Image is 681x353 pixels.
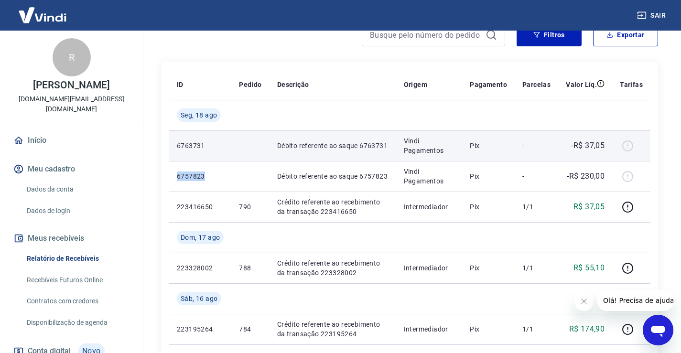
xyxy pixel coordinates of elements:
p: Valor Líq. [566,80,597,89]
p: Crédito referente ao recebimento da transação 223328002 [277,258,389,278]
button: Filtros [517,23,582,46]
p: Pagamento [470,80,507,89]
p: 1/1 [522,202,551,212]
p: 1/1 [522,324,551,334]
p: 223195264 [177,324,224,334]
p: Intermediador [404,263,455,273]
span: Sáb, 16 ago [181,294,217,303]
button: Sair [635,7,670,24]
p: Pix [470,324,507,334]
a: Dados de login [23,201,131,221]
iframe: Botão para abrir a janela de mensagens [643,315,673,345]
p: Intermediador [404,324,455,334]
iframe: Mensagem da empresa [597,290,673,311]
a: Início [11,130,131,151]
p: [PERSON_NAME] [33,80,109,90]
iframe: Fechar mensagem [574,292,594,311]
button: Meus recebíveis [11,228,131,249]
a: Relatório de Recebíveis [23,249,131,268]
p: -R$ 230,00 [567,171,605,182]
p: - [522,141,551,150]
p: R$ 174,90 [569,323,605,335]
p: 790 [239,202,261,212]
button: Exportar [593,23,658,46]
p: Pedido [239,80,261,89]
p: Vindi Pagamentos [404,167,455,186]
p: Pix [470,263,507,273]
p: Pix [470,171,507,181]
button: Meu cadastro [11,159,131,180]
div: R [53,38,91,76]
a: Recebíveis Futuros Online [23,270,131,290]
p: Tarifas [620,80,643,89]
p: - [522,171,551,181]
img: Vindi [11,0,74,30]
p: Débito referente ao saque 6763731 [277,141,389,150]
a: Disponibilização de agenda [23,313,131,332]
p: -R$ 37,05 [572,140,605,151]
p: 223416650 [177,202,224,212]
span: Dom, 17 ago [181,233,220,242]
p: Pix [470,202,507,212]
p: 6763731 [177,141,224,150]
p: 784 [239,324,261,334]
p: 1/1 [522,263,551,273]
p: Vindi Pagamentos [404,136,455,155]
p: Débito referente ao saque 6757823 [277,171,389,181]
p: 6757823 [177,171,224,181]
p: Origem [404,80,427,89]
p: Crédito referente ao recebimento da transação 223416650 [277,197,389,216]
p: R$ 37,05 [573,201,605,213]
span: Olá! Precisa de ajuda? [6,7,80,14]
p: [DOMAIN_NAME][EMAIL_ADDRESS][DOMAIN_NAME] [8,94,135,114]
p: Intermediador [404,202,455,212]
p: Pix [470,141,507,150]
input: Busque pelo número do pedido [370,28,482,42]
p: R$ 55,10 [573,262,605,274]
p: ID [177,80,184,89]
p: Parcelas [522,80,551,89]
a: Contratos com credores [23,291,131,311]
a: Dados da conta [23,180,131,199]
p: Descrição [277,80,309,89]
p: 223328002 [177,263,224,273]
p: Crédito referente ao recebimento da transação 223195264 [277,320,389,339]
p: 788 [239,263,261,273]
span: Seg, 18 ago [181,110,217,120]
